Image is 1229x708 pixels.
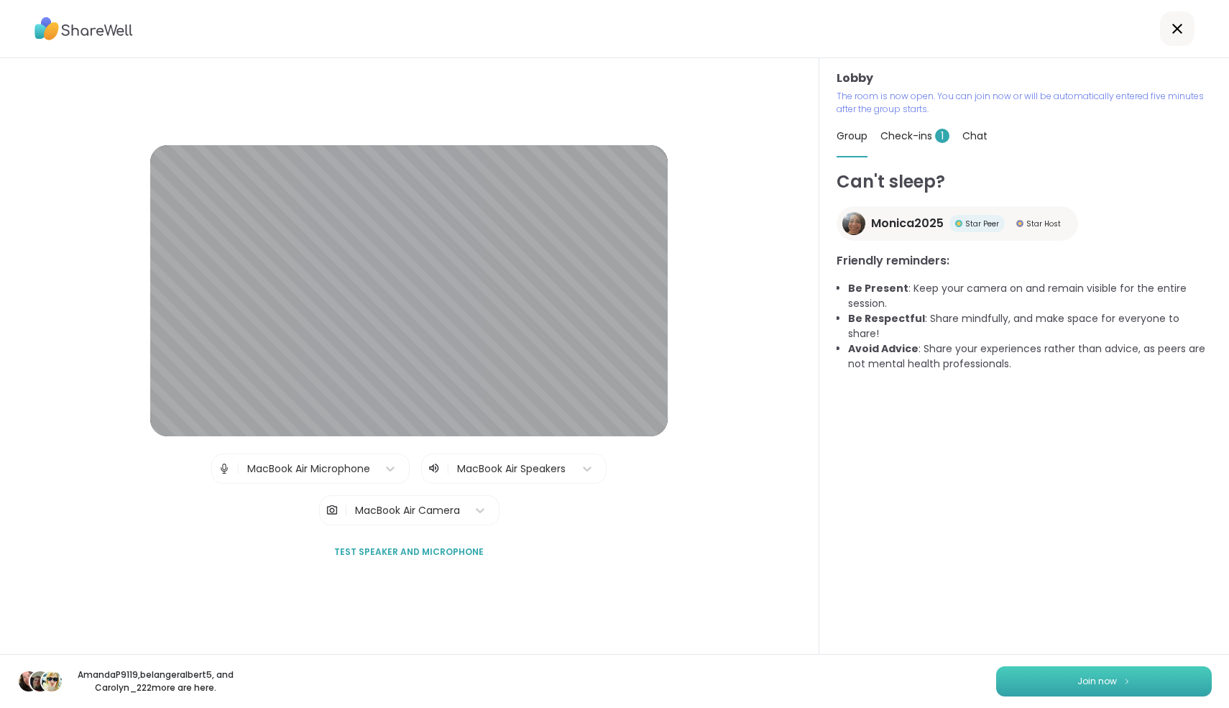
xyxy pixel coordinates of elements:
[236,454,240,483] span: |
[30,671,50,691] img: belangeralbert5
[19,671,39,691] img: AmandaP9119
[848,341,1212,372] li: : Share your experiences rather than advice, as peers are not mental health professionals.
[837,90,1212,116] p: The room is now open. You can join now or will be automatically entered five minutes after the gr...
[1123,677,1131,685] img: ShareWell Logomark
[247,461,370,477] div: MacBook Air Microphone
[837,169,1212,195] h1: Can't sleep?
[1026,219,1061,229] span: Star Host
[962,129,988,143] span: Chat
[34,12,133,45] img: ShareWell Logo
[355,503,460,518] div: MacBook Air Camera
[880,129,949,143] span: Check-ins
[75,668,236,694] p: AmandaP9119 , belangeralbert5 , and Carolyn_222 more are here.
[446,460,450,477] span: |
[848,311,1212,341] li: : Share mindfully, and make space for everyone to share!
[334,546,484,558] span: Test speaker and microphone
[837,129,867,143] span: Group
[344,496,348,525] span: |
[955,220,962,227] img: Star Peer
[328,537,489,567] button: Test speaker and microphone
[42,671,62,691] img: Carolyn_222
[1016,220,1023,227] img: Star Host
[848,281,1212,311] li: : Keep your camera on and remain visible for the entire session.
[848,281,908,295] b: Be Present
[871,215,944,232] span: Monica2025
[996,666,1212,696] button: Join now
[935,129,949,143] span: 1
[965,219,999,229] span: Star Peer
[842,212,865,235] img: Monica2025
[837,252,1212,270] h3: Friendly reminders:
[218,454,231,483] img: Microphone
[1077,675,1117,688] span: Join now
[848,341,919,356] b: Avoid Advice
[848,311,925,326] b: Be Respectful
[326,496,339,525] img: Camera
[837,206,1078,241] a: Monica2025Monica2025Star PeerStar PeerStar HostStar Host
[837,70,1212,87] h3: Lobby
